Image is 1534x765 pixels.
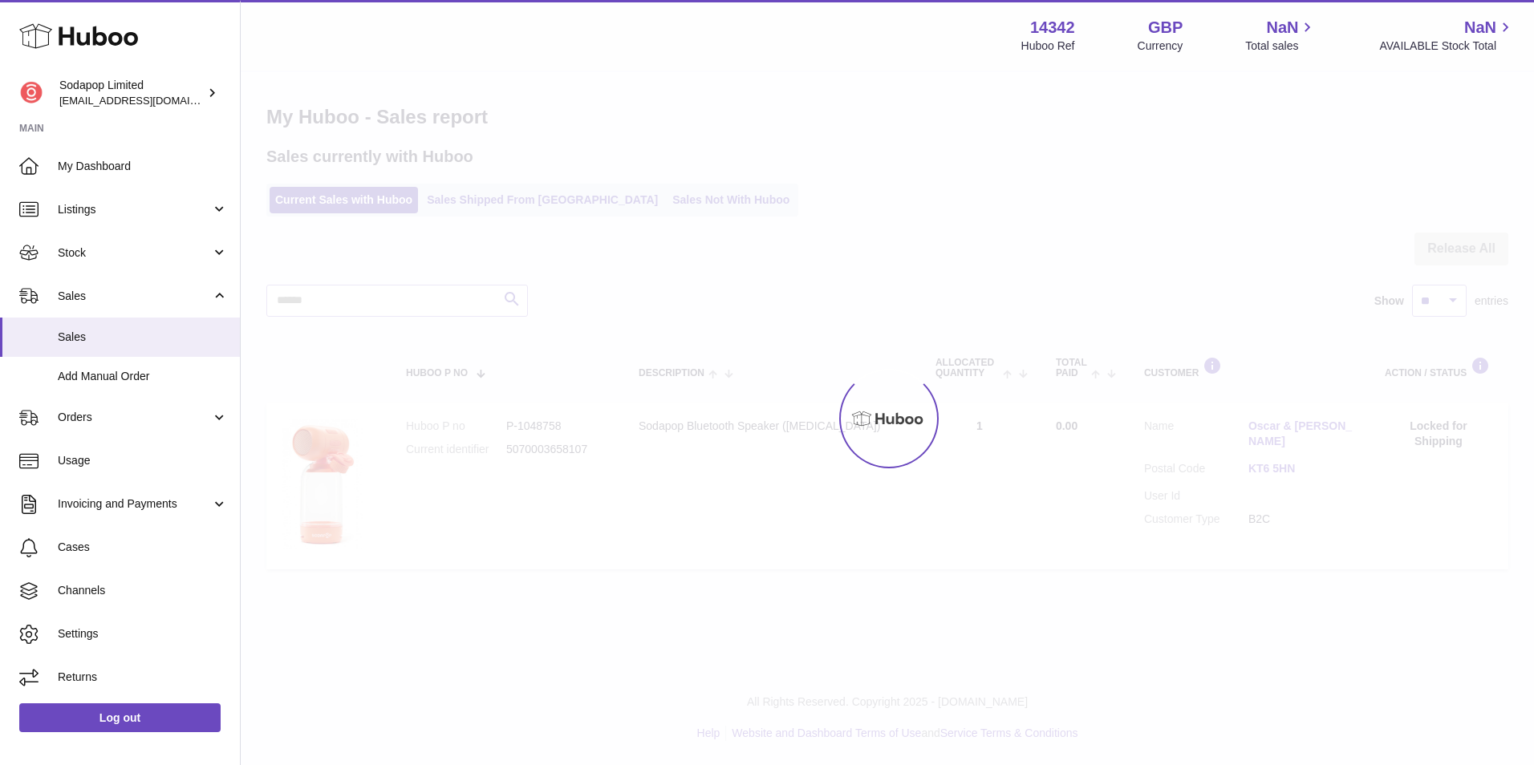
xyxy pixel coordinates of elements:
span: NaN [1266,17,1298,38]
a: NaN AVAILABLE Stock Total [1379,17,1515,54]
span: Orders [58,410,211,425]
div: Sodapop Limited [59,78,204,108]
div: Huboo Ref [1021,38,1075,54]
span: Settings [58,626,228,642]
span: Stock [58,245,211,261]
span: NaN [1464,17,1496,38]
strong: GBP [1148,17,1183,38]
span: Listings [58,202,211,217]
strong: 14342 [1030,17,1075,38]
span: Add Manual Order [58,369,228,384]
span: Cases [58,540,228,555]
span: AVAILABLE Stock Total [1379,38,1515,54]
span: Usage [58,453,228,468]
div: Currency [1138,38,1183,54]
a: NaN Total sales [1245,17,1317,54]
span: Total sales [1245,38,1317,54]
span: Invoicing and Payments [58,496,211,512]
span: Channels [58,583,228,598]
img: internalAdmin-14342@internal.huboo.com [19,81,43,105]
span: Returns [58,670,228,685]
span: [EMAIL_ADDRESS][DOMAIN_NAME] [59,94,236,107]
span: Sales [58,289,211,304]
span: My Dashboard [58,159,228,174]
span: Sales [58,330,228,345]
a: Log out [19,703,221,732]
